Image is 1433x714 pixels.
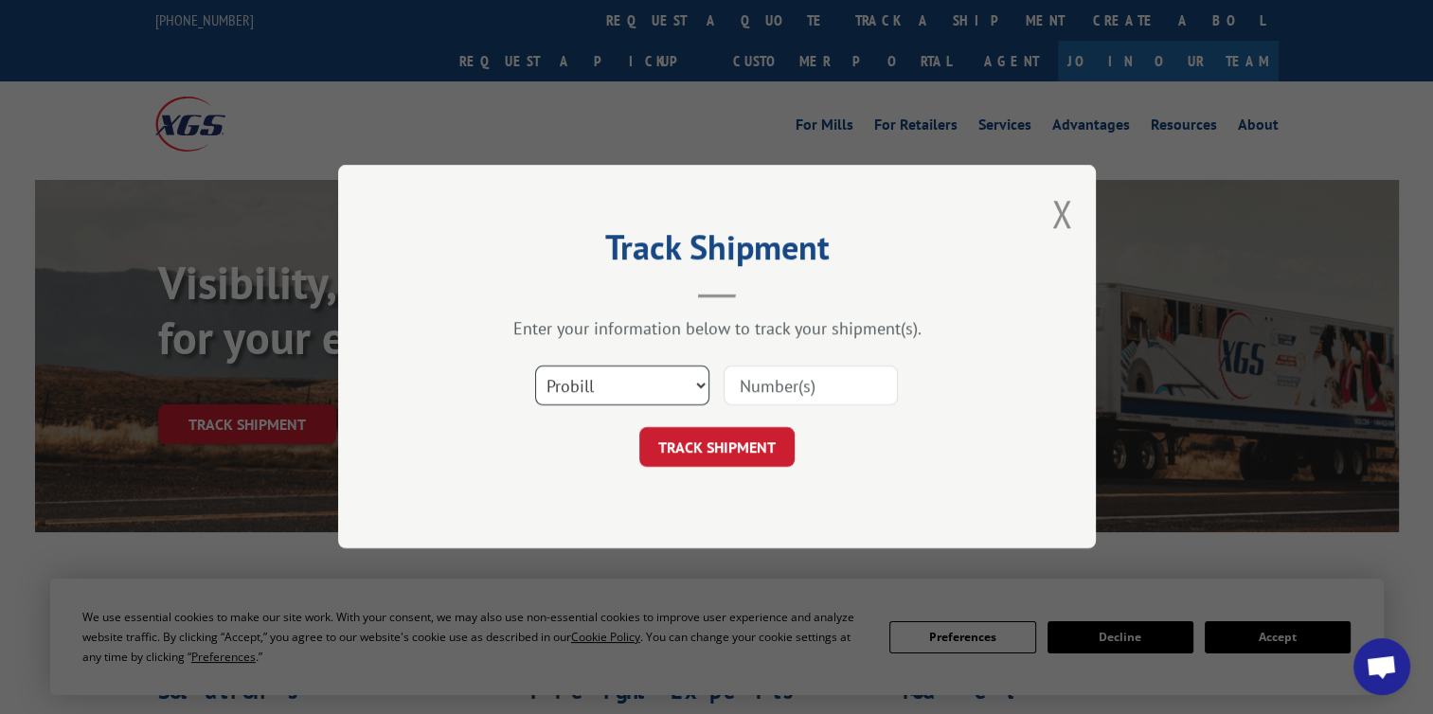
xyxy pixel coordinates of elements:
[433,234,1001,270] h2: Track Shipment
[639,428,795,468] button: TRACK SHIPMENT
[1051,188,1072,239] button: Close modal
[1353,638,1410,695] div: Open chat
[724,366,898,406] input: Number(s)
[433,318,1001,340] div: Enter your information below to track your shipment(s).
